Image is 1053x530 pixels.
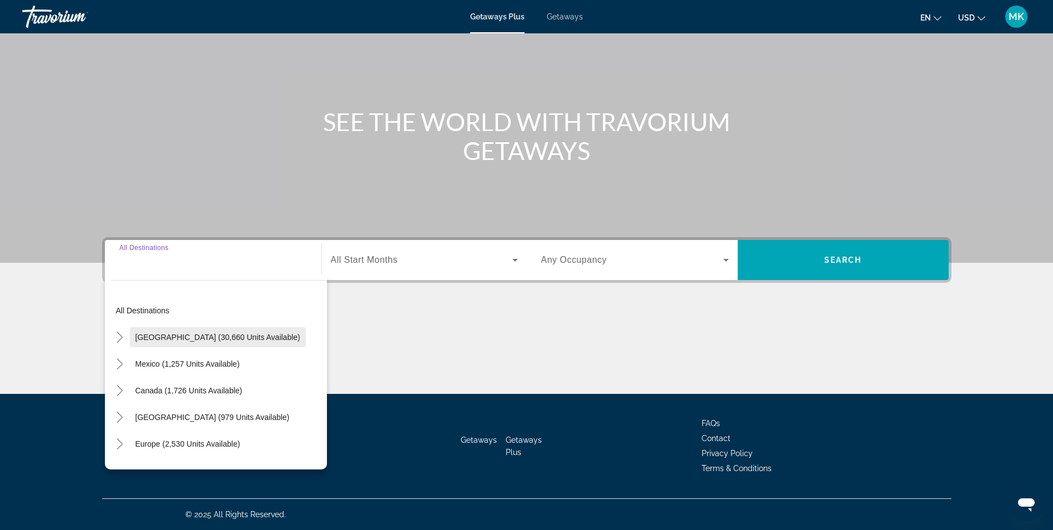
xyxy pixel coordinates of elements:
[135,359,240,368] span: Mexico (1,257 units available)
[702,464,772,473] a: Terms & Conditions
[958,13,975,22] span: USD
[135,386,243,395] span: Canada (1,726 units available)
[116,306,170,315] span: All destinations
[185,510,286,519] span: © 2025 All Rights Reserved.
[702,419,720,428] a: FAQs
[110,381,130,401] button: Toggle Canada (1,726 units available)
[130,327,306,347] button: [GEOGRAPHIC_DATA] (30,660 units available)
[135,439,240,448] span: Europe (2,530 units available)
[130,434,246,454] button: Europe (2,530 units available)
[470,12,525,21] a: Getaways Plus
[110,434,130,454] button: Toggle Europe (2,530 units available)
[702,434,730,443] a: Contact
[119,244,169,251] span: All Destinations
[738,240,949,280] button: Search
[110,408,130,427] button: Toggle Caribbean & Atlantic Islands (979 units available)
[702,449,753,458] a: Privacy Policy
[130,354,245,374] button: Mexico (1,257 units available)
[824,256,862,264] span: Search
[547,12,583,21] a: Getaways
[110,354,130,374] button: Toggle Mexico (1,257 units available)
[1002,5,1031,28] button: User Menu
[110,301,327,321] button: All destinations
[135,333,300,342] span: [GEOGRAPHIC_DATA] (30,660 units available)
[22,2,133,31] a: Travorium
[130,381,248,401] button: Canada (1,726 units available)
[135,413,290,422] span: [GEOGRAPHIC_DATA] (979 units available)
[130,461,245,481] button: Australia (210 units available)
[110,328,130,347] button: Toggle United States (30,660 units available)
[1009,486,1044,521] iframe: Button to launch messaging window
[920,9,941,26] button: Change language
[331,255,398,264] span: All Start Months
[506,436,542,457] a: Getaways Plus
[920,13,931,22] span: en
[319,107,735,165] h1: SEE THE WORLD WITH TRAVORIUM GETAWAYS
[541,255,607,264] span: Any Occupancy
[958,9,985,26] button: Change currency
[1009,11,1024,22] span: MK
[461,436,497,444] a: Getaways
[105,240,949,280] div: Search widget
[110,461,130,481] button: Toggle Australia (210 units available)
[130,407,295,427] button: [GEOGRAPHIC_DATA] (979 units available)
